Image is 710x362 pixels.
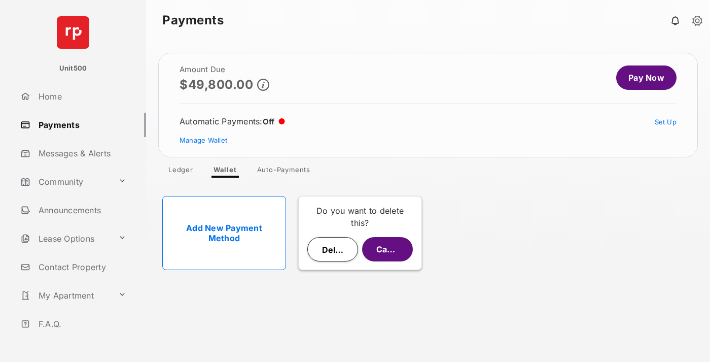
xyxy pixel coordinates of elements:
[180,136,227,144] a: Manage Wallet
[16,312,146,336] a: F.A.Q.
[249,166,318,178] a: Auto-Payments
[16,141,146,166] a: Messages & Alerts
[59,63,87,74] p: Unit500
[180,65,269,74] h2: Amount Due
[322,245,348,255] span: Delete
[180,78,253,91] p: $49,800.00
[162,14,224,26] strong: Payments
[205,166,245,178] a: Wallet
[180,116,285,126] div: Automatic Payments :
[362,237,413,261] button: Cancel
[16,283,114,308] a: My Apartment
[307,205,413,229] p: Do you want to delete this?
[16,84,146,109] a: Home
[376,244,404,254] span: Cancel
[16,113,146,137] a: Payments
[162,196,286,270] a: Add New Payment Method
[16,226,114,251] a: Lease Options
[307,237,358,261] button: Delete
[16,255,146,279] a: Contact Property
[160,166,201,178] a: Ledger
[16,170,114,194] a: Community
[16,198,146,222] a: Announcements
[655,118,677,126] a: Set Up
[57,16,89,49] img: svg+xml;base64,PHN2ZyB4bWxucz0iaHR0cDovL3d3dy53My5vcmcvMjAwMC9zdmciIHdpZHRoPSI2NCIgaGVpZ2h0PSI2NC...
[263,117,275,126] span: Off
